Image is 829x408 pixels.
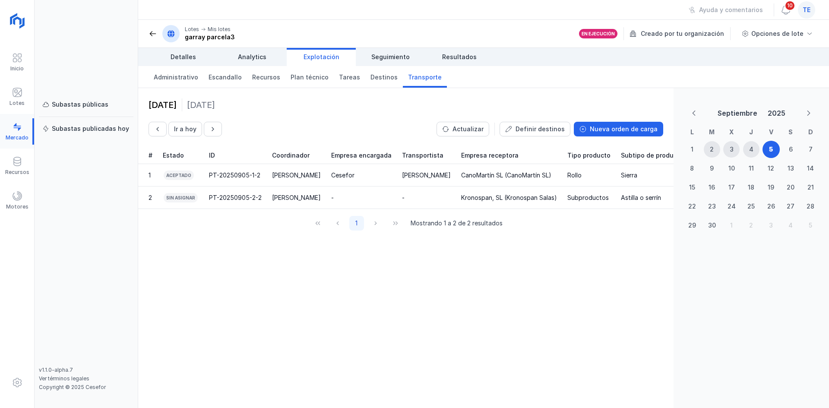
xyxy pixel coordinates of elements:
div: 16 [709,183,715,192]
div: 20 [787,183,794,192]
div: 29 [688,221,696,230]
td: 25 [741,197,761,216]
div: Lotes [185,26,199,33]
a: Escandallo [203,66,247,88]
div: 1 [730,221,733,230]
td: 29 [682,216,702,235]
span: S [788,128,793,136]
div: [DATE] [187,99,215,111]
div: Astilla o serrín [621,193,661,202]
span: Recursos [252,73,280,82]
div: Ayuda y comentarios [699,6,763,14]
div: Rollo [567,171,582,180]
td: 18 [741,178,761,197]
span: Detalles [171,53,196,61]
div: 27 [787,202,794,211]
div: Inicio [10,65,24,72]
td: 8 [682,159,702,178]
div: Nueva orden de carga [590,125,658,133]
div: 8 [690,164,694,173]
a: Destinos [365,66,403,88]
div: 2 [710,145,714,154]
a: Tareas [334,66,365,88]
a: Resultados [425,48,494,66]
div: 4 [788,221,793,230]
div: Aceptado [163,170,195,181]
div: 5 [809,221,812,230]
td: 5 [801,216,820,235]
td: 19 [761,178,781,197]
div: 12 [768,164,774,173]
span: V [769,128,773,136]
span: Destinos [370,73,398,82]
span: Estado [163,151,184,160]
div: Lotes [9,100,25,107]
span: Empresa encargada [331,151,392,160]
td: 4 [781,216,801,235]
td: 21 [801,178,820,197]
div: Recursos [5,169,29,176]
div: PT-20250905-1-2 [209,171,260,180]
span: Escandallo [209,73,242,82]
div: Cesefor [331,171,354,180]
button: Ir a hoy [168,122,202,136]
td: 3 [761,216,781,235]
div: Subastas publicadas hoy [52,124,129,133]
div: 19 [768,183,774,192]
div: [PERSON_NAME] [272,171,321,180]
td: 28 [801,197,820,216]
td: 11 [741,159,761,178]
div: Actualizar [452,125,484,133]
td: 20 [781,178,801,197]
a: Plan técnico [285,66,334,88]
span: 10 [785,0,795,11]
span: J [749,128,753,136]
div: 14 [807,164,814,173]
span: X [729,128,734,136]
div: 15 [689,183,695,192]
div: 4 [749,145,753,154]
button: Ayuda y comentarios [683,3,769,17]
span: Transporte [408,73,442,82]
a: Transporte [403,66,447,88]
span: Resultados [442,53,477,61]
div: 21 [807,183,814,192]
div: PT-20250905-2-2 [209,193,262,202]
td: 1 [682,140,702,159]
div: 28 [807,202,814,211]
a: Detalles [149,48,218,66]
div: Ir a hoy [174,125,196,133]
div: En ejecución [582,31,615,37]
div: Subproductos [567,193,609,202]
div: 9 [710,164,714,173]
div: - [331,193,334,202]
div: 11 [749,164,754,173]
td: 17 [721,178,741,197]
span: Explotación [304,53,339,61]
td: 13 [781,159,801,178]
div: 26 [767,202,775,211]
div: Motores [6,203,28,210]
td: 5 [761,140,781,159]
span: te [803,6,810,14]
a: Seguimiento [356,48,425,66]
td: 12 [761,159,781,178]
a: Subastas publicadas hoy [39,121,133,136]
span: Empresa receptora [461,151,519,160]
a: Explotación [287,48,356,66]
span: D [808,128,813,136]
div: Copyright © 2025 Cesefor [39,384,133,391]
div: Sin asignar [163,192,199,203]
td: 16 [702,178,722,197]
button: Choose Month [714,105,761,121]
div: Kronospan, SL (Kronospan Salas) [461,193,557,202]
div: 13 [788,164,794,173]
span: Analytics [238,53,266,61]
button: Next Month [801,107,817,120]
div: 7 [809,145,813,154]
td: 1 [721,216,741,235]
button: Nueva orden de carga [574,122,663,136]
td: 6 [781,140,801,159]
div: Creado por tu organización [630,27,732,40]
button: Previous Month [686,107,702,120]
